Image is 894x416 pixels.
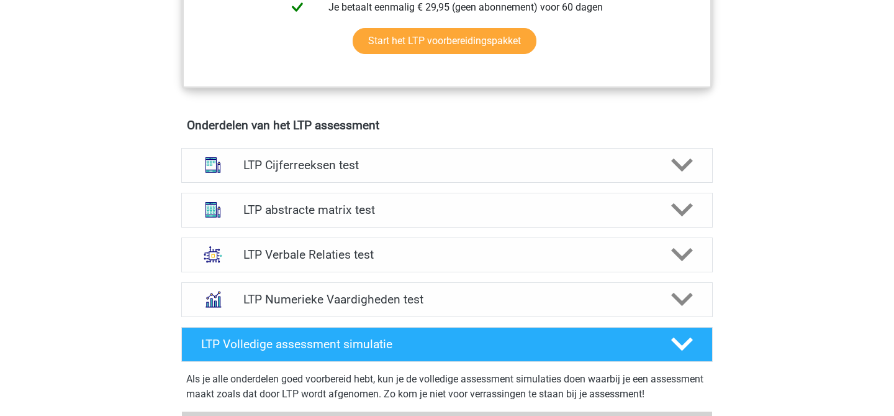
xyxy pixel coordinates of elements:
img: cijferreeksen [197,149,229,181]
a: LTP Volledige assessment simulatie [176,327,718,362]
h4: LTP abstracte matrix test [243,203,650,217]
img: numeriek redeneren [197,283,229,315]
div: Als je alle onderdelen goed voorbereid hebt, kun je de volledige assessment simulaties doen waarb... [186,372,708,407]
a: cijferreeksen LTP Cijferreeksen test [176,148,718,183]
a: Start het LTP voorbereidingspakket [353,28,536,54]
h4: LTP Verbale Relaties test [243,247,650,262]
a: numeriek redeneren LTP Numerieke Vaardigheden test [176,282,718,317]
h4: LTP Numerieke Vaardigheden test [243,292,650,307]
h4: LTP Volledige assessment simulatie [201,337,651,351]
a: abstracte matrices LTP abstracte matrix test [176,193,718,228]
a: analogieen LTP Verbale Relaties test [176,238,718,272]
h4: Onderdelen van het LTP assessment [187,118,707,132]
h4: LTP Cijferreeksen test [243,158,650,172]
img: analogieen [197,238,229,270]
img: abstracte matrices [197,193,229,226]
